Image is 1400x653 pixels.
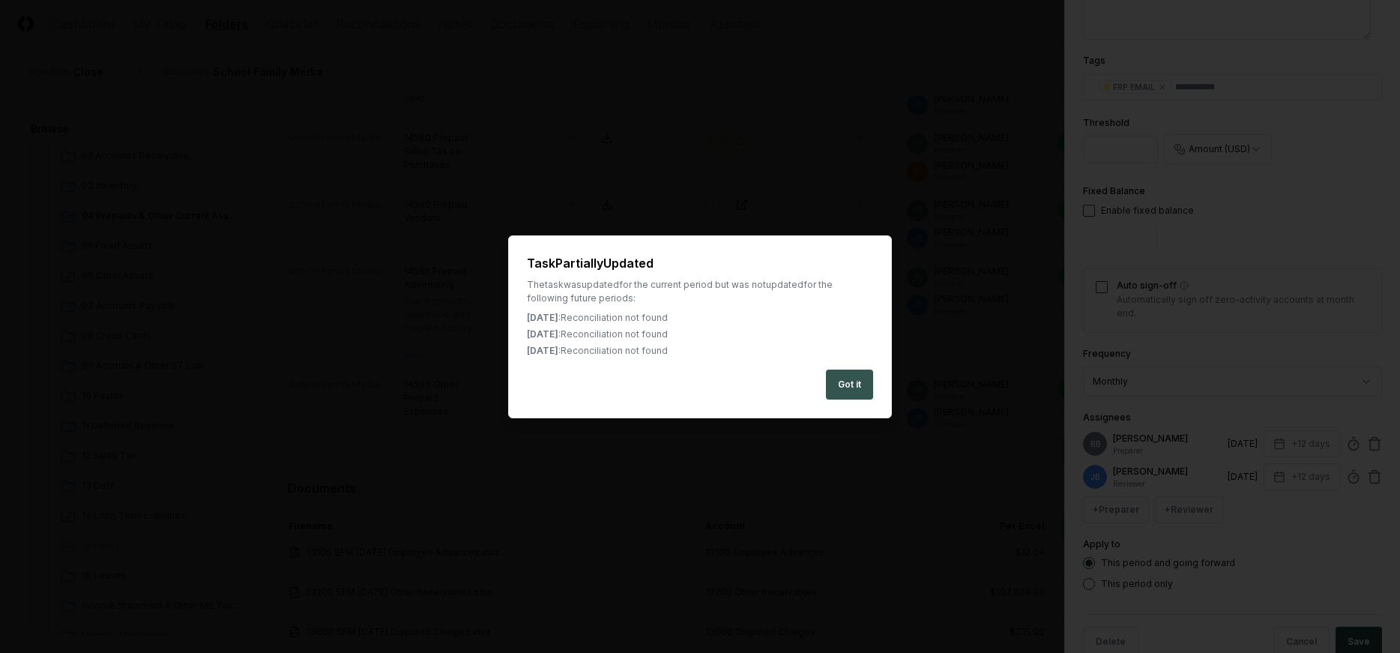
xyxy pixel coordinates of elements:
span: : Reconciliation not found [558,345,668,356]
span: [DATE] [527,328,558,340]
span: : Reconciliation not found [558,328,668,340]
span: [DATE] [527,345,558,356]
h2: Task Partially Updated [527,254,873,272]
div: The task was updated for the current period but was not updated for the following future periods: [527,278,873,305]
button: Got it [826,370,873,400]
span: : Reconciliation not found [558,312,668,323]
span: [DATE] [527,312,558,323]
